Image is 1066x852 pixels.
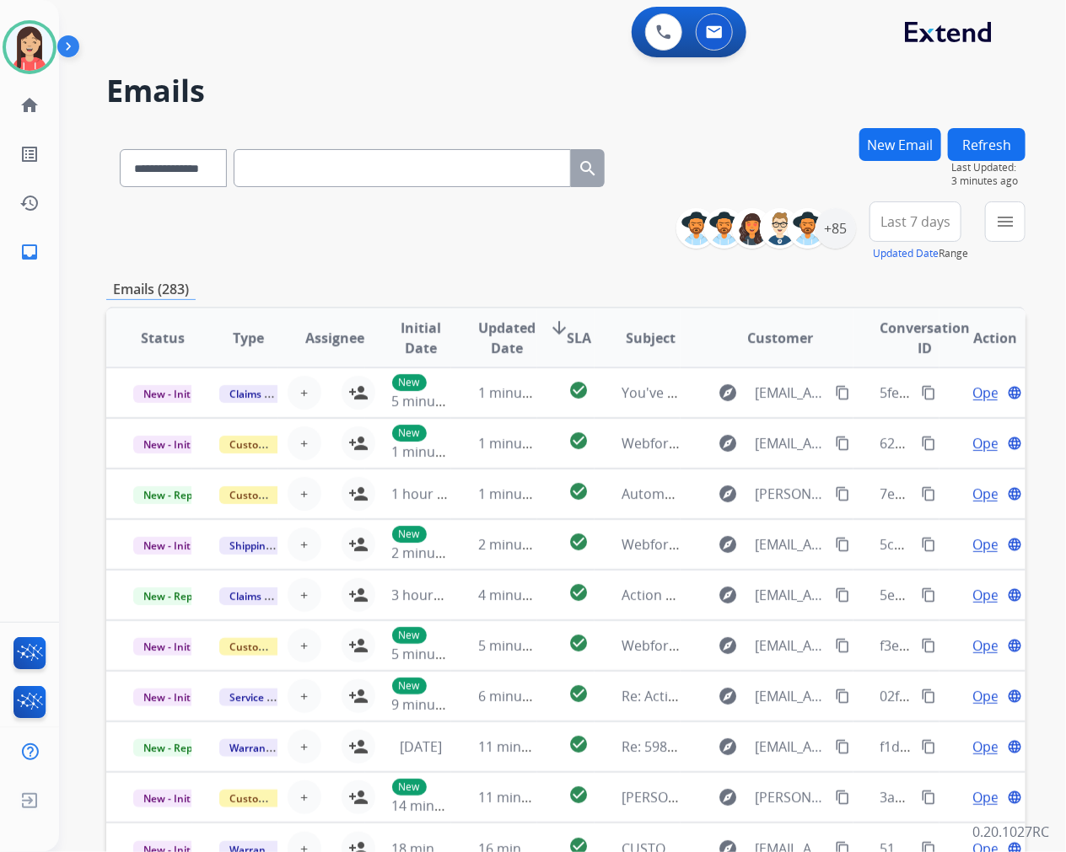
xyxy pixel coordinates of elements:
[951,174,1026,188] span: 3 minutes ago
[921,486,936,501] mat-icon: content_copy
[219,385,335,403] span: Claims Adjudication
[747,328,813,348] span: Customer
[567,328,591,348] span: SLA
[1007,537,1022,552] mat-icon: language
[478,434,562,453] span: 1 minute ago
[1007,436,1022,451] mat-icon: language
[288,376,321,410] button: +
[478,485,562,503] span: 1 minute ago
[19,95,40,115] mat-icon: home
[288,528,321,561] button: +
[19,144,40,164] mat-icon: list_alt
[549,318,569,338] mat-icon: arrow_downward
[622,586,980,604] span: Action required: Extend claim approved for replacement
[478,535,568,554] span: 2 minutes ago
[6,24,53,71] img: avatar
[622,434,1004,453] span: Webform from [EMAIL_ADDRESS][DOMAIN_NAME] on [DATE]
[305,328,364,348] span: Assignee
[921,790,936,805] mat-icon: content_copy
[921,436,936,451] mat-icon: content_copy
[392,544,482,562] span: 2 minutes ago
[859,128,941,161] button: New Email
[921,638,936,653] mat-icon: content_copy
[973,787,1008,807] span: Open
[288,477,321,511] button: +
[300,737,308,757] span: +
[133,739,210,757] span: New - Reply
[133,486,210,504] span: New - Reply
[392,586,468,604] span: 3 hours ago
[300,585,308,605] span: +
[348,433,369,453] mat-icon: person_add
[622,788,726,806] span: [PERSON_NAME]
[133,587,210,605] span: New - Reply
[835,638,850,653] mat-icon: content_copy
[921,739,936,754] mat-icon: content_copy
[392,645,482,663] span: 5 minutes ago
[1007,587,1022,603] mat-icon: language
[880,218,950,225] span: Last 7 days
[951,161,1026,174] span: Last Updated:
[478,788,576,806] span: 11 minutes ago
[392,779,427,796] p: New
[19,193,40,213] mat-icon: history
[921,385,936,400] mat-icon: content_copy
[568,380,589,400] mat-icon: check_circle
[1007,790,1022,805] mat-icon: language
[568,481,589,501] mat-icon: check_circle
[392,374,427,391] p: New
[622,535,1004,554] span: Webform from [EMAIL_ADDRESS][DOMAIN_NAME] on [DATE]
[755,635,825,656] span: [EMAIL_ADDRESS][DOMAIN_NAME]
[718,686,738,706] mat-icon: explore
[835,537,850,552] mat-icon: content_copy
[219,638,329,656] span: Customer Support
[219,790,329,807] span: Customer Support
[873,247,939,260] button: Updated Date
[392,695,482,714] span: 9 minutes ago
[972,822,1049,842] p: 0.20.1027RC
[835,790,850,805] mat-icon: content_copy
[835,486,850,501] mat-icon: content_copy
[718,635,738,656] mat-icon: explore
[718,534,738,555] mat-icon: explore
[348,686,369,706] mat-icon: person_add
[1007,739,1022,754] mat-icon: language
[755,737,825,757] span: [EMAIL_ADDRESS][PERSON_NAME][DOMAIN_NAME]
[300,534,308,555] span: +
[718,433,738,453] mat-icon: explore
[939,308,1026,367] th: Action
[973,433,1008,453] span: Open
[392,678,427,694] p: New
[300,484,308,504] span: +
[921,689,936,704] mat-icon: content_copy
[835,587,850,603] mat-icon: content_copy
[478,318,536,358] span: Updated Date
[835,436,850,451] mat-icon: content_copy
[873,246,968,260] span: Range
[973,635,1008,656] span: Open
[478,687,568,705] span: 6 minutes ago
[755,484,825,504] span: [PERSON_NAME][EMAIL_ADDRESS][PERSON_NAME][DOMAIN_NAME]
[622,737,950,756] span: Re: 59825091002-131001 [PERSON_NAME] Firm Care
[1007,486,1022,501] mat-icon: language
[392,392,482,410] span: 5 minutes ago
[869,201,961,242] button: Last 7 days
[392,318,450,358] span: Initial Date
[973,737,1008,757] span: Open
[478,636,568,655] span: 5 minutes ago
[392,796,490,815] span: 14 minutes ago
[973,484,1008,504] span: Open
[755,534,825,555] span: [EMAIL_ADDRESS][DOMAIN_NAME]
[219,537,335,555] span: Shipping Protection
[392,425,427,442] p: New
[755,585,825,605] span: [EMAIL_ADDRESS][DOMAIN_NAME]
[622,485,816,503] span: Automatic reply: Claim Update
[233,328,264,348] span: Type
[568,734,589,754] mat-icon: check_circle
[718,484,738,504] mat-icon: explore
[626,328,676,348] span: Subject
[478,737,576,756] span: 11 minutes ago
[568,431,589,451] mat-icon: check_circle
[1007,638,1022,653] mat-icon: language
[348,534,369,555] mat-icon: person_add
